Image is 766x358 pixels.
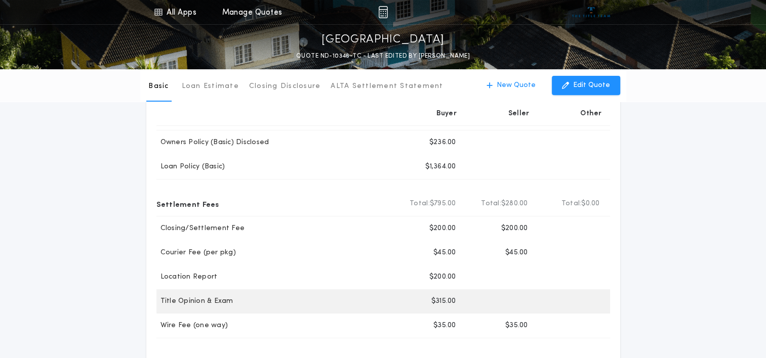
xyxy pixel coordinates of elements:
p: $35.00 [433,321,456,331]
p: $1,364.00 [425,162,456,172]
p: Edit Quote [573,80,610,91]
p: Wire Fee (one way) [156,321,228,331]
b: Total: [561,199,582,209]
p: Loan Policy (Basic) [156,162,225,172]
p: $200.00 [429,223,456,234]
p: Courier Fee (per pkg) [156,248,236,258]
p: Basic [148,81,169,92]
p: Other [580,109,601,119]
b: Total: [410,199,430,209]
button: New Quote [476,76,546,95]
p: QUOTE ND-10346-TC - LAST EDITED BY [PERSON_NAME] [296,51,470,61]
img: img [378,6,388,18]
p: Closing Disclosure [249,81,321,92]
p: $315.00 [431,296,456,306]
p: Buyer [436,109,457,119]
p: [GEOGRAPHIC_DATA] [321,32,445,48]
p: $236.00 [429,138,456,148]
p: New Quote [497,80,536,91]
p: ALTA Settlement Statement [331,81,443,92]
p: $35.00 [505,321,528,331]
p: Loan Estimate [182,81,239,92]
img: vs-icon [572,7,610,17]
p: Seller [508,109,530,119]
p: Owners Policy (Basic) Disclosed [156,138,269,148]
p: Closing/Settlement Fee [156,223,245,234]
span: $280.00 [501,199,528,209]
p: Location Report [156,272,218,282]
p: Settlement Fees [156,196,219,212]
p: $45.00 [433,248,456,258]
p: Title Opinion & Exam [156,296,233,306]
button: Edit Quote [552,76,620,95]
p: $200.00 [429,272,456,282]
p: $200.00 [501,223,528,234]
span: $795.00 [430,199,456,209]
span: $0.00 [581,199,599,209]
p: $45.00 [505,248,528,258]
b: Total: [481,199,501,209]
